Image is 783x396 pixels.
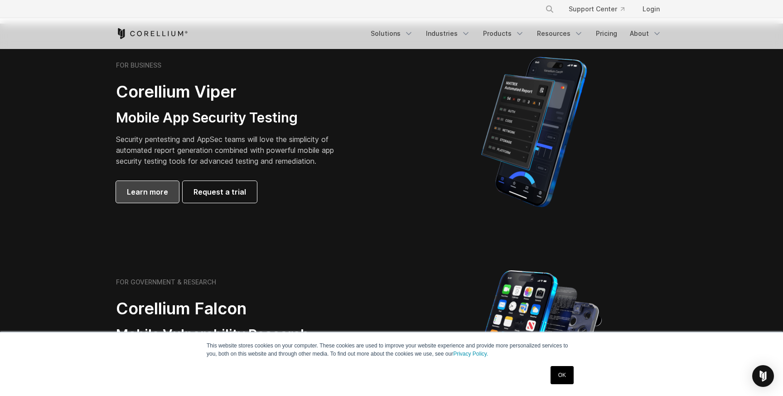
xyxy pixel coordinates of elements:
h2: Corellium Viper [116,82,348,102]
img: Corellium MATRIX automated report on iPhone showing app vulnerability test results across securit... [466,53,602,211]
a: Corellium Home [116,28,188,39]
a: OK [551,366,574,384]
h2: Corellium Falcon [116,298,370,319]
button: Search [541,1,558,17]
a: Pricing [590,25,623,42]
div: Navigation Menu [534,1,667,17]
a: Privacy Policy. [453,351,488,357]
span: Learn more [127,186,168,197]
a: Login [635,1,667,17]
h3: Mobile App Security Testing [116,109,348,127]
a: Products [478,25,530,42]
a: Support Center [561,1,632,17]
a: Industries [420,25,476,42]
a: Request a trial [183,181,257,203]
p: Security pentesting and AppSec teams will love the simplicity of automated report generation comb... [116,134,348,166]
a: Learn more [116,181,179,203]
h6: FOR GOVERNMENT & RESEARCH [116,278,216,286]
a: Solutions [365,25,419,42]
h6: FOR BUSINESS [116,61,161,69]
p: This website stores cookies on your computer. These cookies are used to improve your website expe... [207,342,576,358]
div: Navigation Menu [365,25,667,42]
a: Resources [532,25,589,42]
div: Open Intercom Messenger [752,365,774,387]
a: About [624,25,667,42]
h3: Mobile Vulnerability Research [116,326,370,343]
span: Request a trial [193,186,246,197]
